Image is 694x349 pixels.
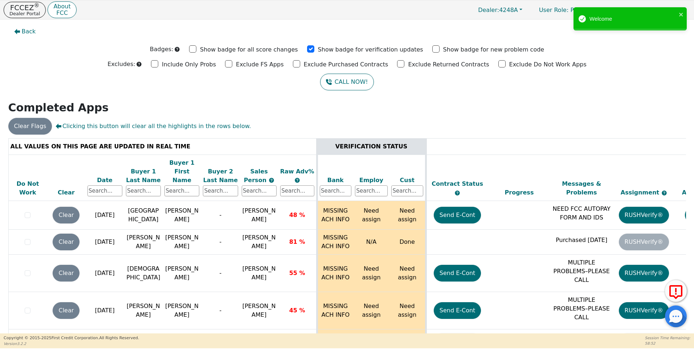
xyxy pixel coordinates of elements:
button: Back [8,23,42,40]
td: [PERSON_NAME] [163,230,201,255]
span: 55 % [289,270,305,276]
span: Raw Adv% [280,168,314,175]
input: Search... [320,185,352,196]
p: Exclude Returned Contracts [408,60,489,69]
button: Clear [53,207,79,223]
div: Welcome [589,15,677,23]
div: Clear [49,188,83,197]
div: ALL VALUES ON THIS PAGE ARE UPDATED IN REAL TIME [11,142,314,151]
td: - [201,230,240,255]
input: Search... [391,185,423,196]
span: Sales Person [244,168,269,184]
td: [DATE] [86,201,124,230]
p: Version 3.2.2 [4,341,139,346]
p: Exclude Do Not Work Apps [509,60,587,69]
span: 4248A [478,7,518,13]
div: Buyer 1 Last Name [126,167,161,185]
button: 4248A:[PERSON_NAME] [602,4,690,16]
input: Search... [242,185,277,196]
button: AboutFCC [48,1,76,19]
span: [PERSON_NAME] [242,207,276,223]
input: Search... [87,185,122,196]
input: Search... [203,185,238,196]
span: [PERSON_NAME] [242,303,276,318]
button: close [679,10,684,19]
td: Need assign [353,201,389,230]
div: Buyer 1 First Name [164,159,199,185]
td: [PERSON_NAME] [163,292,201,329]
div: Progress [490,188,549,197]
button: Send E-Cont [434,302,481,319]
td: [PERSON_NAME] [163,255,201,292]
p: Show badge for verification updates [318,45,423,54]
div: Date [87,176,122,185]
td: - [201,255,240,292]
span: Back [22,27,36,36]
p: FCC [53,10,70,16]
sup: ® [34,2,40,9]
td: Need assign [353,255,389,292]
a: CALL NOW! [320,74,373,90]
td: Done [389,230,426,255]
div: Messages & Problems [552,180,611,197]
strong: Completed Apps [8,101,109,114]
button: Send E-Cont [434,265,481,282]
span: Assignment [621,189,661,196]
p: Include Only Probs [162,60,216,69]
td: Need assign [389,292,426,329]
td: - [201,201,240,230]
div: Do Not Work [11,180,45,197]
input: Search... [355,185,388,196]
p: Primary [532,3,600,17]
button: Dealer:4248A [470,4,530,16]
input: Search... [126,185,161,196]
p: Show badge for new problem code [443,45,544,54]
p: Exclude FS Apps [236,60,284,69]
td: Need assign [389,255,426,292]
span: [PERSON_NAME] [242,265,276,281]
button: RUSHVerify® [619,302,669,319]
div: Employ [355,176,388,185]
div: Buyer 2 Last Name [203,167,238,185]
button: Send E-Cont [434,207,481,223]
p: Excludes: [107,60,135,69]
p: Dealer Portal [9,11,40,16]
p: Session Time Remaining: [645,335,690,341]
a: User Role: Primary [532,3,600,17]
button: Clear [53,302,79,319]
td: - [201,292,240,329]
p: Show badge for all score changes [200,45,298,54]
span: Contract Status [432,180,483,187]
button: FCCEZ®Dealer Portal [4,2,46,18]
td: [GEOGRAPHIC_DATA] [124,201,163,230]
span: User Role : [539,7,568,13]
p: 58:52 [645,341,690,346]
span: 45 % [289,307,305,314]
p: NEED FCC AUTOPAY FORM AND IDS [552,205,611,222]
button: Clear [53,234,79,250]
p: Badges: [150,45,173,54]
span: Clicking this button will clear all the highlights in the rows below. [56,122,251,131]
td: Need assign [389,201,426,230]
p: FCCEZ [9,4,40,11]
button: Clear [53,265,79,282]
td: [DATE] [86,255,124,292]
button: Clear Flags [8,118,52,135]
p: Exclude Purchased Contracts [304,60,388,69]
button: RUSHVerify® [619,265,669,282]
td: MISSING ACH INFO [317,201,353,230]
p: About [53,4,70,9]
span: Dealer: [478,7,499,13]
span: [PERSON_NAME] [242,234,276,250]
td: [DATE] [86,292,124,329]
td: [PERSON_NAME] [124,292,163,329]
td: MISSING ACH INFO [317,255,353,292]
td: [PERSON_NAME] [163,201,201,230]
span: 48 % [289,212,305,218]
input: Search... [280,185,314,196]
button: RUSHVerify® [619,207,669,223]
